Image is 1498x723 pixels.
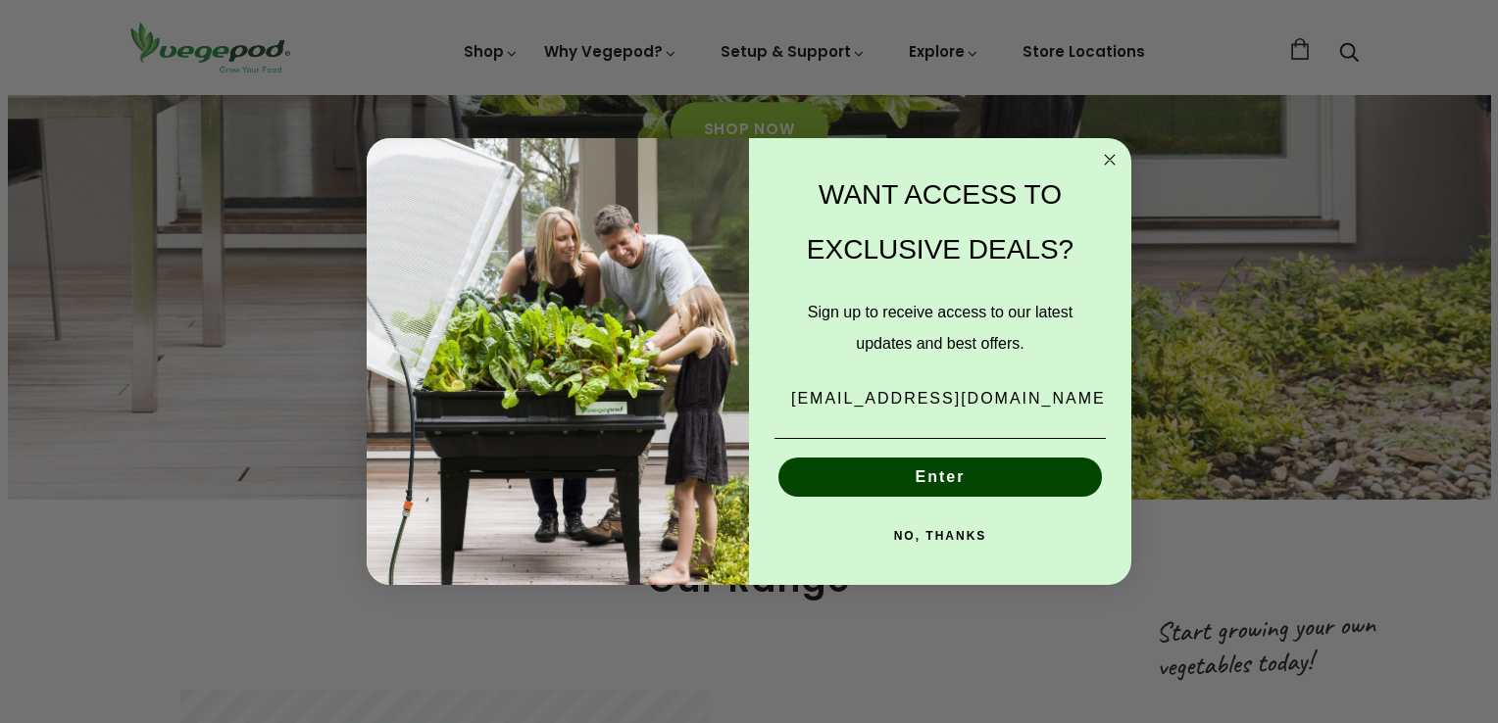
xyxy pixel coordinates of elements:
[774,379,1106,418] input: Email
[1098,148,1122,171] button: Close dialog
[807,179,1074,265] span: WANT ACCESS TO EXCLUSIVE DEALS?
[774,438,1106,439] img: underline
[367,138,749,586] img: e9d03583-1bb1-490f-ad29-36751b3212ff.jpeg
[808,304,1073,352] span: Sign up to receive access to our latest updates and best offers.
[774,516,1106,555] button: NO, THANKS
[778,458,1102,497] button: Enter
